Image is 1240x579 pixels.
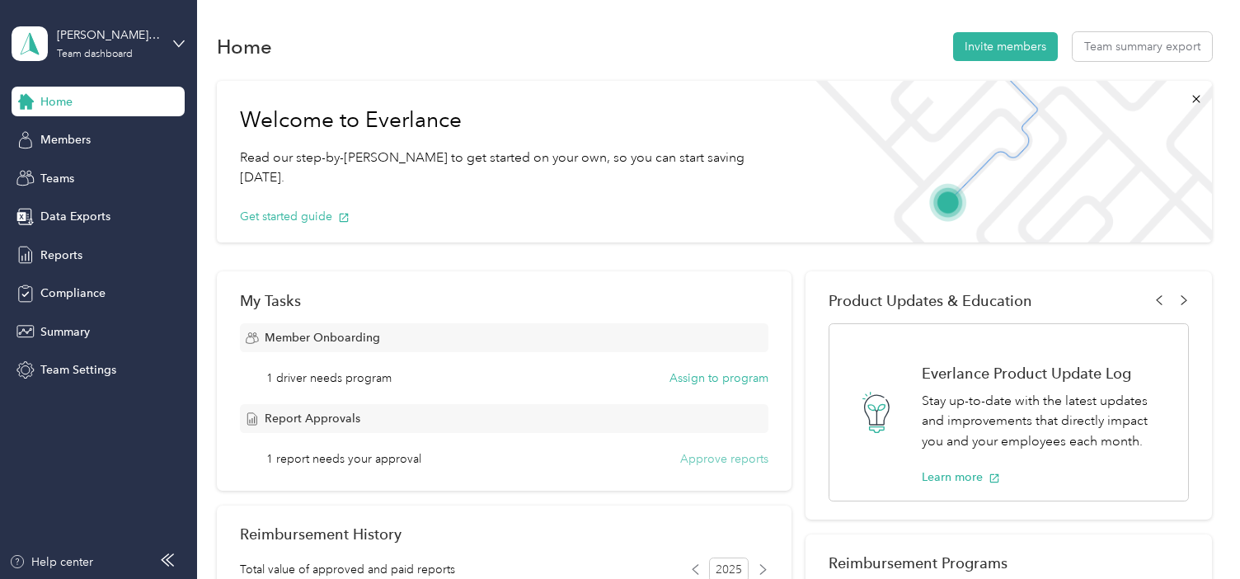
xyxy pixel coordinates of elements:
[922,391,1170,452] p: Stay up-to-date with the latest updates and improvements that directly impact you and your employ...
[240,208,350,225] button: Get started guide
[40,131,91,148] span: Members
[680,450,768,468] button: Approve reports
[40,208,110,225] span: Data Exports
[57,49,133,59] div: Team dashboard
[266,450,421,468] span: 1 report needs your approval
[40,323,90,341] span: Summary
[40,285,106,302] span: Compliance
[669,370,768,387] button: Assign to program
[40,361,116,379] span: Team Settings
[240,525,402,543] h2: Reimbursement History
[265,410,360,427] span: Report Approvals
[800,81,1211,242] img: Welcome to everlance
[266,370,392,387] span: 1 driver needs program
[240,561,455,578] span: Total value of approved and paid reports
[40,247,82,264] span: Reports
[829,554,1188,572] h2: Reimbursement Programs
[922,468,1000,486] button: Learn more
[1148,487,1240,579] iframe: Everlance-gr Chat Button Frame
[240,107,777,134] h1: Welcome to Everlance
[240,292,768,309] div: My Tasks
[9,553,93,571] button: Help center
[217,38,272,55] h1: Home
[953,32,1058,61] button: Invite members
[265,329,380,346] span: Member Onboarding
[1073,32,1212,61] button: Team summary export
[829,292,1032,309] span: Product Updates & Education
[40,170,74,187] span: Teams
[40,93,73,111] span: Home
[240,148,777,188] p: Read our step-by-[PERSON_NAME] to get started on your own, so you can start saving [DATE].
[922,365,1170,382] h1: Everlance Product Update Log
[57,26,160,44] div: [PERSON_NAME][EMAIL_ADDRESS][PERSON_NAME][DOMAIN_NAME]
